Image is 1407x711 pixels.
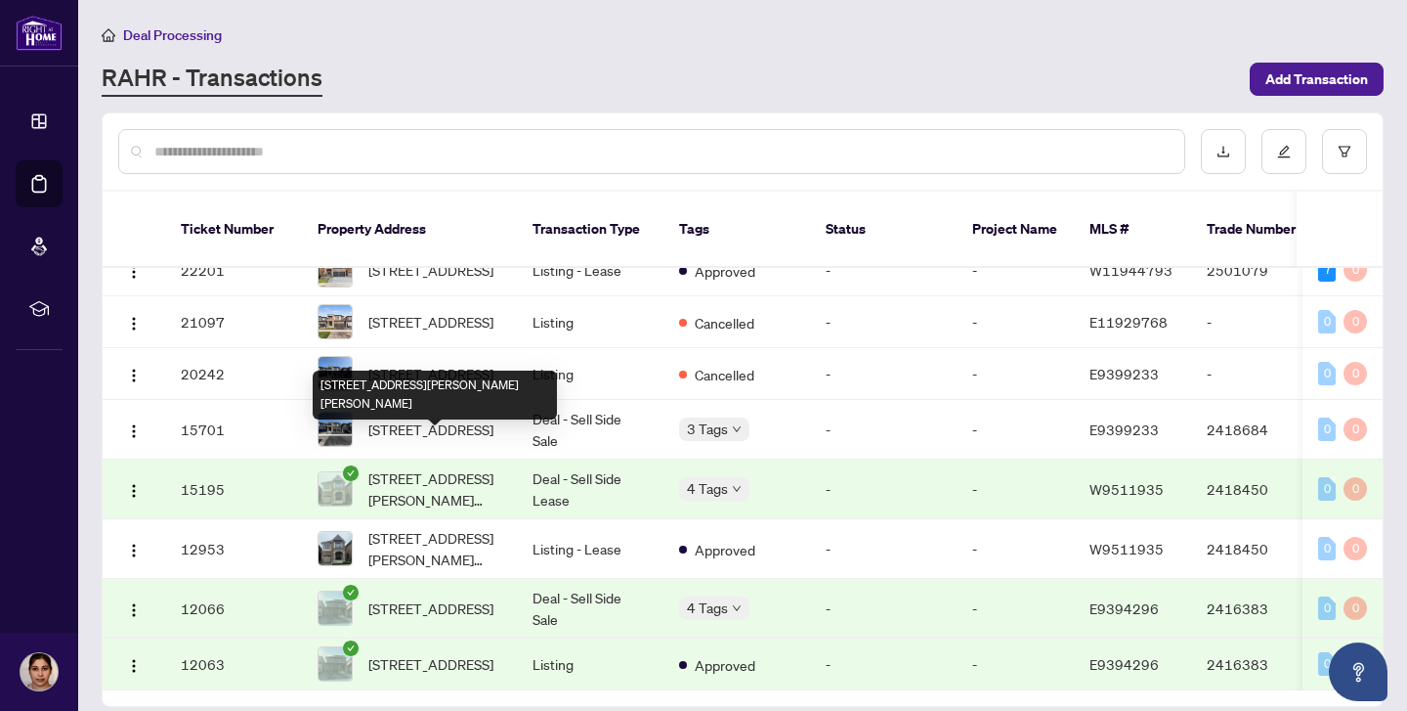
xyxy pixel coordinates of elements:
[21,653,58,690] img: Profile Icon
[319,592,352,625] img: thumbnail-img
[1089,600,1159,617] span: E9394296
[319,357,352,390] img: thumbnail-img
[957,244,1074,296] td: -
[126,658,142,674] img: Logo
[1329,643,1387,701] button: Open asap
[118,414,149,445] button: Logo
[368,311,493,333] span: [STREET_ADDRESS]
[102,28,115,42] span: home
[1318,310,1336,333] div: 0
[1343,310,1367,333] div: 0
[1089,365,1159,382] span: E9399233
[732,484,742,494] span: down
[165,244,302,296] td: 22201
[165,192,302,268] th: Ticket Number
[1191,192,1328,268] th: Trade Number
[810,244,957,296] td: -
[517,579,663,639] td: Deal - Sell Side Sale
[517,244,663,296] td: Listing - Lease
[368,259,493,281] span: [STREET_ADDRESS]
[1250,63,1384,96] button: Add Transaction
[368,527,501,570] span: [STREET_ADDRESS][PERSON_NAME][PERSON_NAME]
[1277,145,1291,158] span: edit
[165,519,302,579] td: 12953
[1201,129,1246,174] button: download
[1191,348,1328,400] td: -
[695,539,755,560] span: Approved
[302,192,517,268] th: Property Address
[517,192,663,268] th: Transaction Type
[1216,145,1230,158] span: download
[687,418,728,440] span: 3 Tags
[810,639,957,690] td: -
[165,348,302,400] td: 20242
[695,364,754,385] span: Cancelled
[695,312,754,333] span: Cancelled
[1322,129,1367,174] button: filter
[1343,362,1367,385] div: 0
[165,579,302,639] td: 12066
[957,460,1074,519] td: -
[1318,537,1336,560] div: 0
[319,472,352,506] img: thumbnail-img
[517,348,663,400] td: Listing
[957,579,1074,639] td: -
[517,639,663,690] td: Listing
[1089,261,1172,279] span: W11944793
[1343,537,1367,560] div: 0
[1343,418,1367,441] div: 0
[313,371,557,420] div: [STREET_ADDRESS][PERSON_NAME][PERSON_NAME]
[1191,460,1328,519] td: 2418450
[810,192,957,268] th: Status
[810,296,957,348] td: -
[695,260,755,282] span: Approved
[126,316,142,332] img: Logo
[1089,540,1164,557] span: W9511935
[1191,400,1328,460] td: 2418684
[368,419,493,440] span: [STREET_ADDRESS]
[343,466,359,481] span: check-circle
[118,254,149,286] button: Logo
[368,653,493,675] span: [STREET_ADDRESS]
[1318,418,1336,441] div: 0
[810,400,957,460] td: -
[165,639,302,690] td: 12063
[687,597,728,619] span: 4 Tags
[1191,519,1328,579] td: 2418450
[165,400,302,460] td: 15701
[319,532,352,565] img: thumbnail-img
[1318,652,1336,676] div: 0
[118,593,149,624] button: Logo
[1338,145,1351,158] span: filter
[123,26,222,44] span: Deal Processing
[319,305,352,338] img: thumbnail-img
[126,543,142,558] img: Logo
[1265,64,1368,95] span: Add Transaction
[810,460,957,519] td: -
[517,460,663,519] td: Deal - Sell Side Lease
[1318,258,1336,282] div: 7
[319,253,352,287] img: thumbnail-img
[1089,480,1164,498] span: W9511935
[126,602,142,618] img: Logo
[957,296,1074,348] td: -
[810,348,957,400] td: -
[517,400,663,460] td: Deal - Sell Side Sale
[517,296,663,348] td: Listing
[165,460,302,519] td: 15195
[16,15,63,51] img: logo
[368,598,493,619] span: [STREET_ADDRESS]
[810,519,957,579] td: -
[1191,296,1328,348] td: -
[118,648,149,680] button: Logo
[695,654,755,676] span: Approved
[118,533,149,564] button: Logo
[126,368,142,383] img: Logo
[102,62,322,97] a: RAHR - Transactions
[687,477,728,500] span: 4 Tags
[118,306,149,337] button: Logo
[810,579,957,639] td: -
[126,423,142,439] img: Logo
[319,413,352,446] img: thumbnail-img
[319,647,352,681] img: thumbnail-img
